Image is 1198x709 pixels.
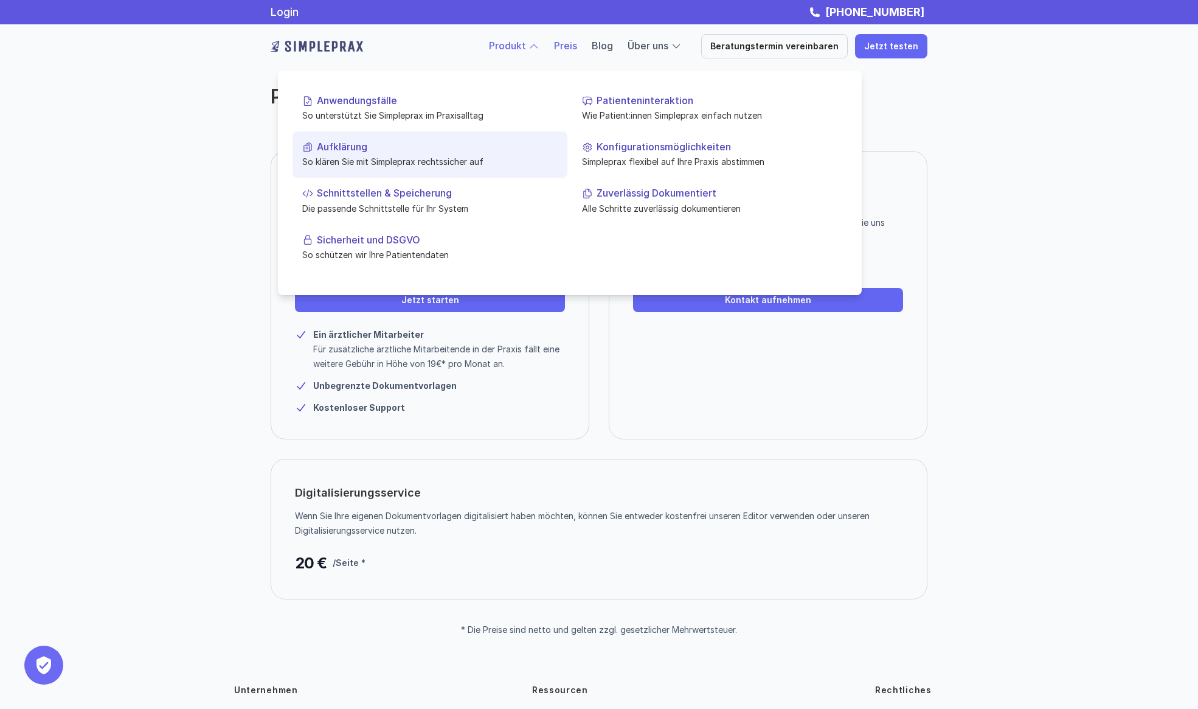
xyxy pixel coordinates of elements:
a: KonfigurationsmöglichkeitenSimpleprax flexibel auf Ihre Praxis abstimmen [572,131,847,178]
p: Anwendungsfälle [317,95,558,107]
p: So unterstützt Sie Simpleprax im Praxisalltag [302,109,558,122]
p: * Die Preise sind netto und gelten zzgl. gesetzlicher Mehrwertsteuer. [461,625,737,635]
strong: Unbegrenzte Dokumentvorlagen [313,380,457,391]
a: Preis [554,40,577,52]
a: [PHONE_NUMBER] [822,5,927,18]
a: Login [271,5,299,18]
strong: Kostenloser Support [313,402,405,413]
p: Jetzt testen [864,41,918,52]
strong: Ein ärztlicher Mitarbeiter [313,329,424,340]
a: Zuverlässig DokumentiertAlle Schritte zuverlässig dokumentieren [572,178,847,224]
a: AufklärungSo klären Sie mit Simpleprax rechtssicher auf [293,131,567,178]
p: Simpleprax flexibel auf Ihre Praxis abstimmen [582,155,837,168]
a: Über uns [628,40,668,52]
a: Sicherheit und DSGVOSo schützen wir Ihre Patientendaten [293,224,567,270]
p: Jetzt starten [401,295,459,306]
h2: Preis [271,85,727,108]
p: Rechtliches [875,684,932,696]
p: Wie Patient:innen Simpleprax einfach nutzen [582,109,837,122]
a: Kontakt aufnehmen [633,288,903,312]
p: So klären Sie mit Simpleprax rechtssicher auf [302,155,558,168]
p: Sicherheit und DSGVO [317,234,558,245]
a: PatienteninteraktionWie Patient:innen Simpleprax einfach nutzen [572,85,847,131]
p: Unternehmen [234,684,298,696]
p: Aufklärung [317,141,558,153]
p: Für zusätzliche ärztliche Mitarbeitende in der Praxis fällt eine weitere Gebühr in Höhe von 19€* ... [313,342,565,371]
p: Ressourcen [532,684,588,696]
p: Wenn Sie Ihre eigenen Dokumentvorlagen digitalisiert haben möchten, können Sie entweder kostenfre... [295,509,894,538]
a: Schnittstellen & SpeicherungDie passende Schnittstelle für Ihr System [293,178,567,224]
p: So schützen wir Ihre Patientendaten [302,248,558,261]
a: AnwendungsfälleSo unterstützt Sie Simpleprax im Praxisalltag [293,85,567,131]
p: Kontakt aufnehmen [725,295,811,306]
a: Jetzt testen [855,34,927,58]
p: Zuverlässig Dokumentiert [597,187,837,199]
p: Schnittstellen & Speicherung [317,187,558,199]
p: Patienteninteraktion [597,95,837,107]
a: Beratungstermin vereinbaren [701,34,848,58]
a: Produkt [489,40,526,52]
strong: [PHONE_NUMBER] [825,5,924,18]
p: 20 € [295,551,327,575]
a: Blog [592,40,613,52]
a: Jetzt starten [295,288,565,312]
p: Konfigurationsmöglichkeiten [597,141,837,153]
p: Beratungstermin vereinbaren [710,41,839,52]
p: Die passende Schnittstelle für Ihr System [302,201,558,214]
p: /Seite * [333,556,365,570]
p: Alle Schritte zuverlässig dokumentieren [582,201,837,214]
p: Digitalisierungsservice [295,483,421,503]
